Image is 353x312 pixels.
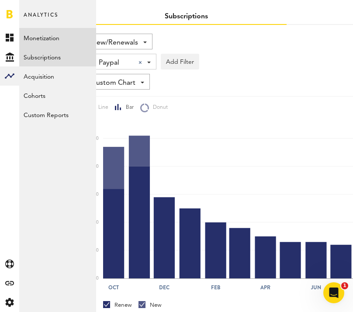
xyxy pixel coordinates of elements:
[19,66,96,86] a: Acquisition
[311,284,321,291] text: Jun
[103,301,132,309] div: Renew
[138,301,162,309] div: New
[93,220,99,225] text: 20
[159,284,170,291] text: Dec
[93,248,99,253] text: 10
[19,28,96,47] a: Monetization
[17,6,49,14] span: Support
[211,284,220,291] text: Feb
[24,10,58,28] span: Analytics
[108,284,119,291] text: Oct
[94,104,108,111] span: Line
[93,192,99,197] text: 30
[323,282,344,303] iframe: Intercom live chat
[19,105,96,124] a: Custom Reports
[19,47,96,66] a: Subscriptions
[341,282,348,289] span: 1
[99,55,132,70] span: Paypal
[165,13,208,20] a: Subscriptions
[91,35,138,50] span: New/Renewals
[149,104,168,111] span: Donut
[260,284,270,291] text: Apr
[93,136,99,141] text: 50
[161,54,199,69] button: Add Filter
[122,104,134,111] span: Bar
[93,164,99,169] text: 40
[96,276,99,281] text: 0
[138,61,142,64] div: Clear
[19,86,96,105] a: Cohorts
[91,76,135,90] span: Custom Chart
